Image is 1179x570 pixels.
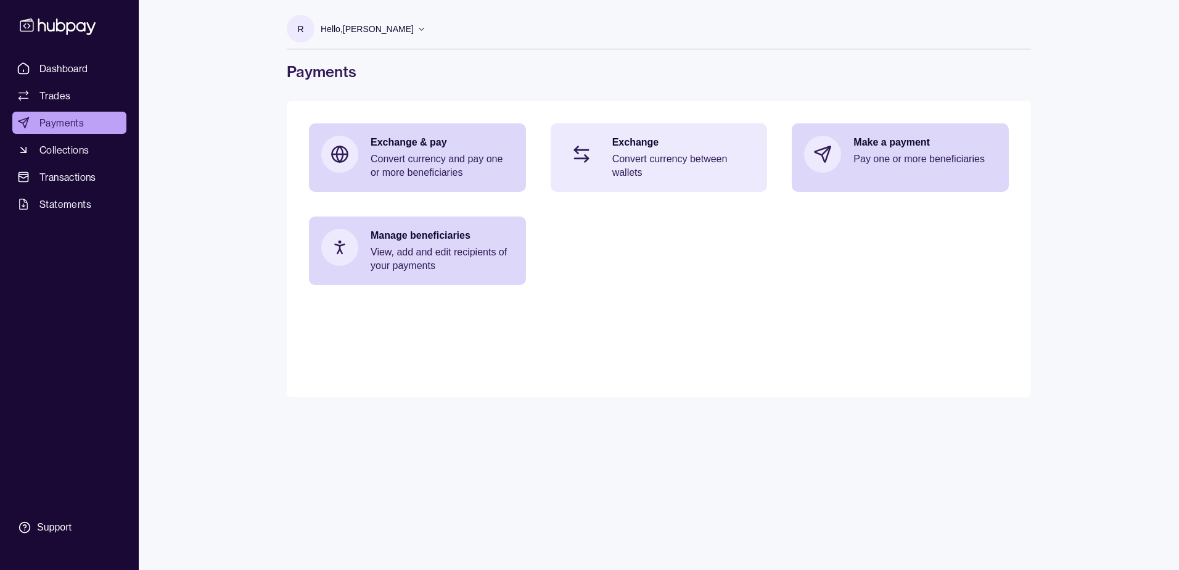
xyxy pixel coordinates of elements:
p: Hello, [PERSON_NAME] [321,22,414,36]
a: Payments [12,112,126,134]
div: Support [37,521,72,534]
a: Trades [12,85,126,107]
p: View, add and edit recipients of your payments [371,246,514,273]
span: Collections [39,142,89,157]
h1: Payments [287,62,1031,81]
a: Statements [12,193,126,215]
a: Exchange & payConvert currency and pay one or more beneficiaries [309,123,526,192]
span: Statements [39,197,91,212]
p: Exchange [612,136,755,149]
a: Transactions [12,166,126,188]
a: Make a paymentPay one or more beneficiaries [792,123,1009,185]
p: Make a payment [853,136,996,149]
p: R [297,22,303,36]
p: Exchange & pay [371,136,514,149]
a: Support [12,514,126,540]
p: Manage beneficiaries [371,229,514,242]
span: Trades [39,88,70,103]
span: Payments [39,115,84,130]
p: Pay one or more beneficiaries [853,152,996,166]
span: Transactions [39,170,96,184]
a: ExchangeConvert currency between wallets [551,123,768,192]
a: Dashboard [12,57,126,80]
p: Convert currency between wallets [612,152,755,180]
span: Dashboard [39,61,88,76]
p: Convert currency and pay one or more beneficiaries [371,152,514,180]
a: Manage beneficiariesView, add and edit recipients of your payments [309,217,526,285]
a: Collections [12,139,126,161]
